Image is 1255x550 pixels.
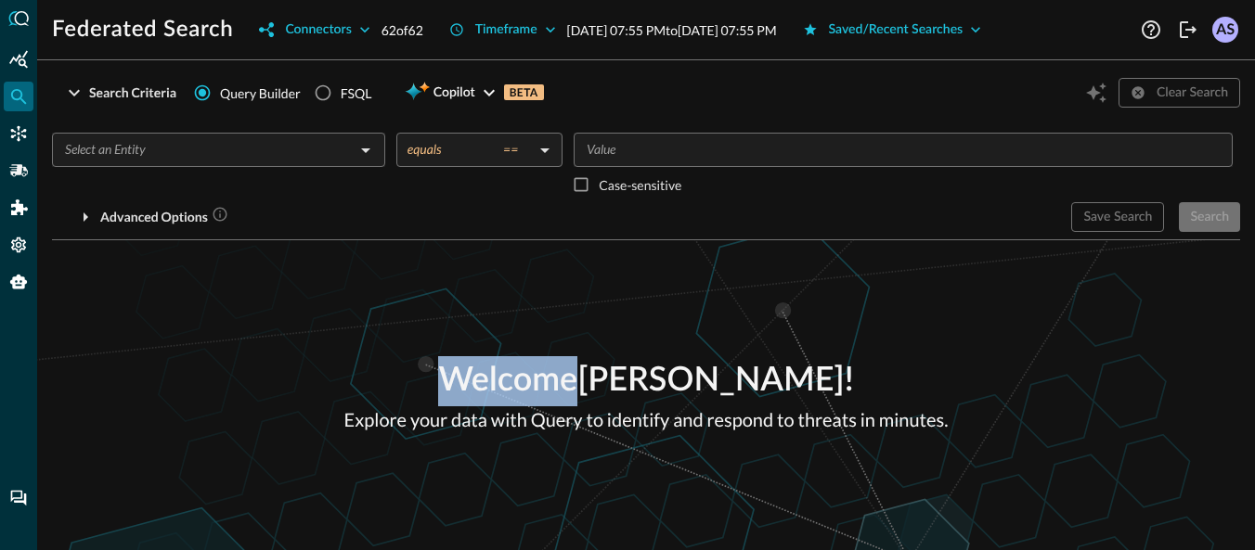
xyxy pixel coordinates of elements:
[829,19,964,42] div: Saved/Recent Searches
[4,483,33,513] div: Chat
[579,138,1224,161] input: Value
[353,137,379,163] button: Open
[433,82,475,105] span: Copilot
[504,84,544,100] p: BETA
[52,202,239,232] button: Advanced Options
[4,82,33,111] div: Federated Search
[58,138,349,161] input: Select an Entity
[382,20,423,40] p: 62 of 62
[89,82,176,105] div: Search Criteria
[599,175,681,195] p: Case-sensitive
[52,15,233,45] h1: Federated Search
[1212,17,1238,43] div: AS
[4,45,33,74] div: Summary Insights
[248,15,381,45] button: Connectors
[100,206,228,229] div: Advanced Options
[5,193,34,223] div: Addons
[4,156,33,185] div: Pipelines
[503,141,518,158] span: ==
[220,83,301,103] span: Query Builder
[341,83,372,103] div: FSQL
[4,230,33,260] div: Settings
[408,141,442,158] span: equals
[408,141,533,158] div: equals
[285,19,351,42] div: Connectors
[1136,15,1166,45] button: Help
[438,15,567,45] button: Timeframe
[344,356,949,406] p: Welcome [PERSON_NAME] !
[1173,15,1203,45] button: Logout
[4,267,33,297] div: Query Agent
[394,78,554,108] button: CopilotBETA
[4,119,33,148] div: Connectors
[475,19,537,42] div: Timeframe
[52,78,188,108] button: Search Criteria
[792,15,993,45] button: Saved/Recent Searches
[567,20,777,40] p: [DATE] 07:55 PM to [DATE] 07:55 PM
[344,406,949,434] p: Explore your data with Query to identify and respond to threats in minutes.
